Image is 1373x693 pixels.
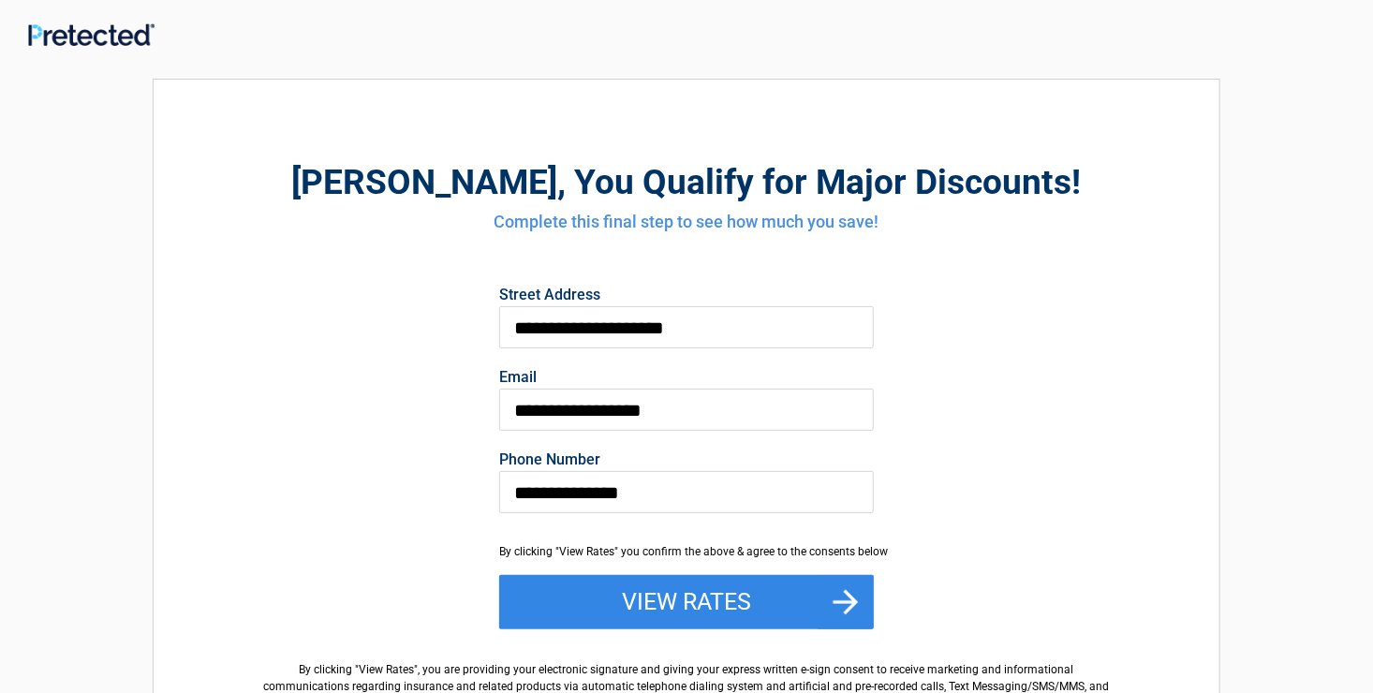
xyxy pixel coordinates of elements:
[257,210,1116,234] h4: Complete this final step to see how much you save!
[499,543,874,560] div: By clicking "View Rates" you confirm the above & agree to the consents below
[499,452,874,467] label: Phone Number
[360,663,415,676] span: View Rates
[28,23,155,46] img: Main Logo
[292,162,558,202] span: [PERSON_NAME]
[257,159,1116,205] h2: , You Qualify for Major Discounts!
[499,288,874,302] label: Street Address
[499,370,874,385] label: Email
[499,575,874,629] button: View Rates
